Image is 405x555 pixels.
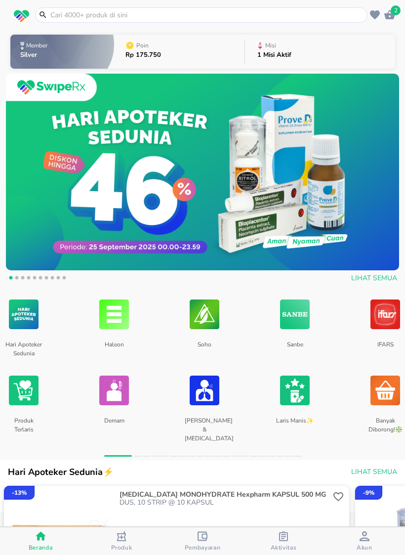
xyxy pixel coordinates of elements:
p: Hari Apoteker Sedunia [4,337,43,362]
p: Produk Terlaris [4,413,43,438]
button: Lihat Semua [347,269,399,288]
span: Aktivitas [271,544,297,552]
img: Banyak Diborong!❇️ [370,368,400,413]
span: Lihat Semua [351,272,397,285]
button: 9 [53,274,63,284]
button: Produk [81,527,162,555]
span: Lihat Semua [351,466,397,478]
p: [MEDICAL_DATA] MONOHYDRATE Hexpharm KAPSUL 500 MG [120,491,329,499]
button: 1 [6,274,16,284]
img: Haleon [99,292,129,337]
img: Demam [99,368,129,413]
button: 10 [59,274,69,284]
img: Produk Terlaris [9,368,39,413]
p: Poin [136,43,149,48]
span: Akun [357,544,372,552]
p: Banyak Diborong!❇️ [365,413,405,438]
button: 7 [41,274,51,284]
button: 4 [24,274,34,284]
p: 1 Misi Aktif [257,52,291,58]
span: 2 [391,5,401,15]
img: 45d722ad-76df-4f16-af2b-3de58e755ae6.jpeg [6,74,399,270]
span: Produk [111,544,132,552]
p: - 13 % [12,488,27,497]
button: Akun [324,527,405,555]
img: Sanbe [280,292,310,337]
button: 5 [30,274,40,284]
button: 8 [47,274,57,284]
p: Member [26,43,47,48]
button: 3 [18,274,28,284]
p: Rp 175.750 [125,52,161,58]
img: IFARS [370,292,400,337]
img: logo_swiperx_s.bd005f3b.svg [14,10,29,23]
button: Lihat Semua [347,463,399,481]
p: Silver [20,52,49,58]
button: 2 [12,274,22,284]
button: MemberSilver [10,32,114,71]
p: IFARS [365,337,405,362]
button: Misi1 Misi Aktif [245,32,395,71]
img: Laris Manis✨ [280,368,310,413]
button: Pembayaran [162,527,243,555]
p: DUS, 10 STRIP @ 10 KAPSUL [120,499,331,507]
span: Pembayaran [185,544,221,552]
p: [PERSON_NAME] & [MEDICAL_DATA] [185,413,224,438]
p: Demam [94,413,133,438]
button: Aktivitas [243,527,324,555]
p: Soho [185,337,224,362]
p: Laris Manis✨ [275,413,314,438]
button: PoinRp 175.750 [114,32,245,71]
p: Haleon [94,337,133,362]
img: Hari Apoteker Sedunia [9,292,39,337]
p: Misi [265,43,276,48]
img: Soho [190,292,219,337]
img: Batuk & Flu [190,368,219,413]
span: Beranda [29,544,53,552]
button: 2 [382,7,397,22]
input: Cari 4000+ produk di sini [49,10,365,20]
p: - 9 % [363,488,374,497]
p: Sanbe [275,337,314,362]
button: 6 [36,274,45,284]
